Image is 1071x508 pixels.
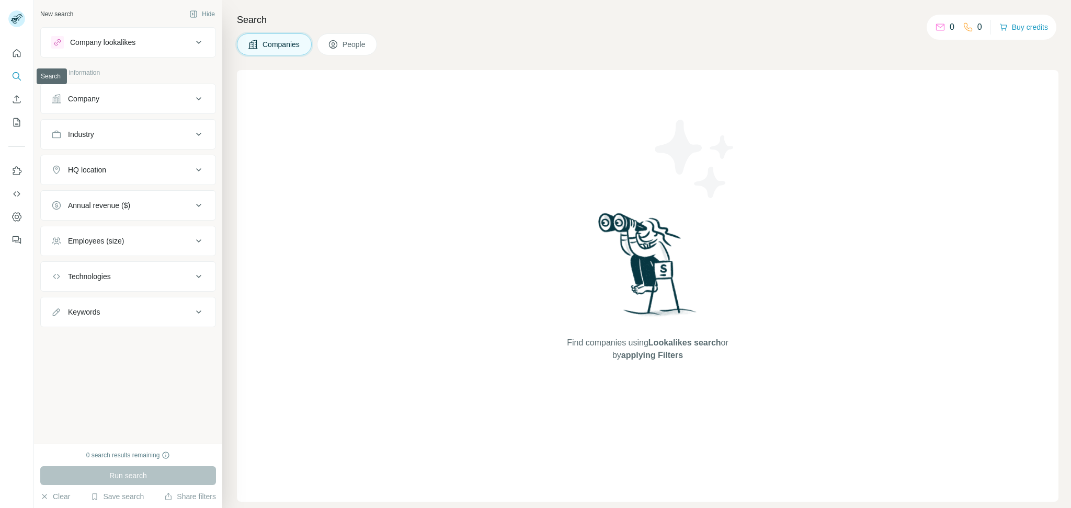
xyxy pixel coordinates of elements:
button: Quick start [8,44,25,63]
button: Use Surfe on LinkedIn [8,161,25,180]
button: Share filters [164,491,216,502]
button: Hide [182,6,222,22]
p: 0 [950,21,954,33]
img: Surfe Illustration - Woman searching with binoculars [594,210,702,327]
button: Dashboard [8,207,25,226]
button: Industry [41,122,215,147]
h4: Search [237,13,1058,27]
div: Keywords [68,307,100,317]
span: applying Filters [621,351,683,360]
p: 0 [977,21,982,33]
span: Find companies using or by [564,337,731,362]
button: Keywords [41,299,215,325]
button: Employees (size) [41,228,215,253]
button: Feedback [8,230,25,249]
button: Annual revenue ($) [41,193,215,218]
span: People [343,39,367,50]
div: 0 search results remaining [86,451,170,460]
div: Employees (size) [68,236,124,246]
p: Company information [40,68,216,77]
button: Use Surfe API [8,184,25,203]
button: Enrich CSV [8,90,25,109]
button: Technologies [41,264,215,289]
div: Company lookalikes [70,37,135,48]
button: Clear [40,491,70,502]
div: HQ location [68,165,106,175]
img: Surfe Illustration - Stars [648,112,742,206]
span: Companies [263,39,301,50]
div: New search [40,9,73,19]
div: Annual revenue ($) [68,200,130,211]
button: Save search [90,491,144,502]
button: HQ location [41,157,215,182]
div: Technologies [68,271,111,282]
button: Company [41,86,215,111]
button: Company lookalikes [41,30,215,55]
div: Industry [68,129,94,140]
span: Lookalikes search [648,338,721,347]
button: Buy credits [999,20,1048,34]
div: Company [68,94,99,104]
button: Search [8,67,25,86]
button: My lists [8,113,25,132]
